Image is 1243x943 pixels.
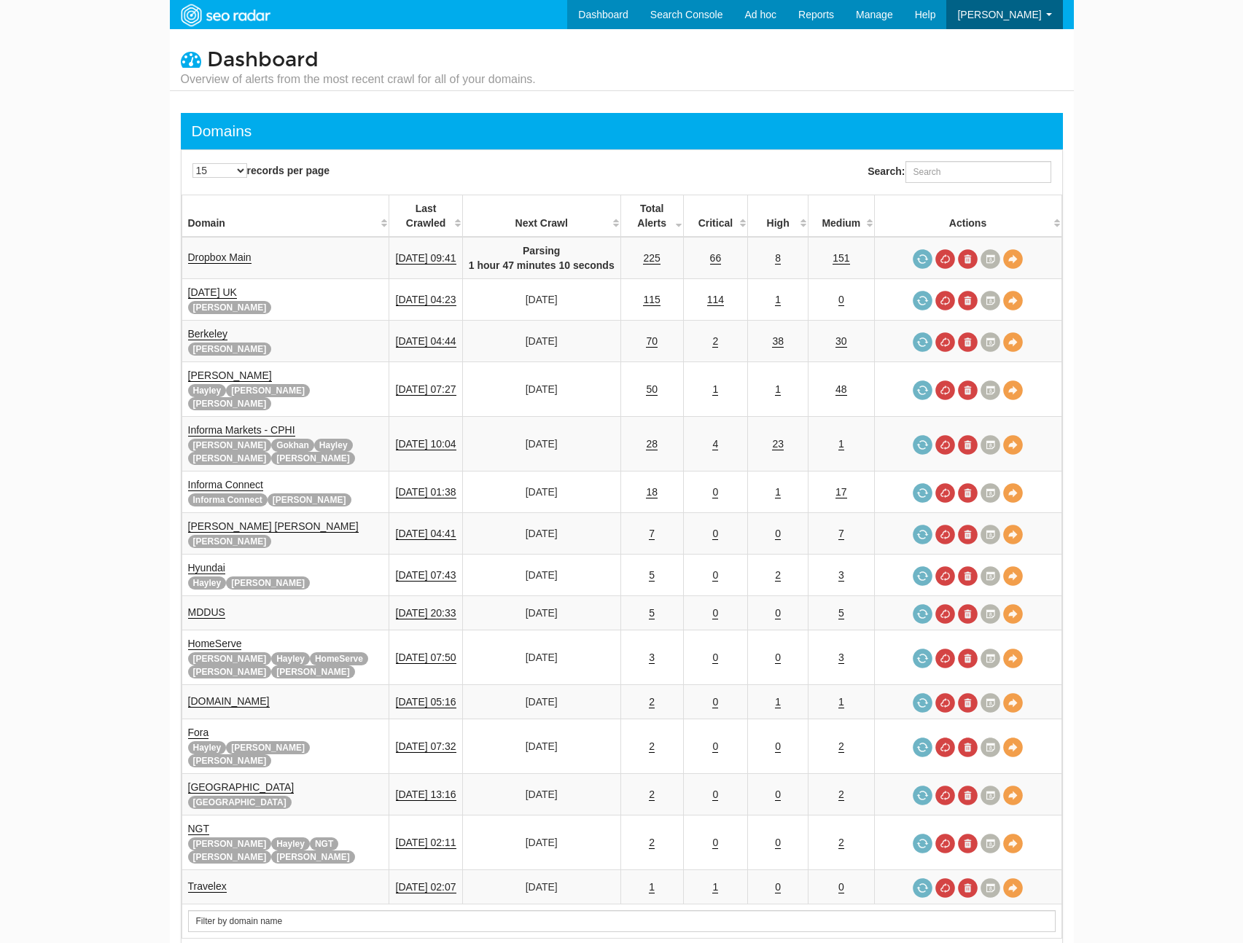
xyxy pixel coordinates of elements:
[188,638,242,650] a: HomeServe
[913,693,932,713] a: Request a crawl
[913,525,932,544] a: Request a crawl
[188,424,295,437] a: Informa Markets - CPHI
[462,195,620,238] th: Next Crawl: activate to sort column descending
[646,335,658,348] a: 70
[462,774,620,815] td: [DATE]
[935,291,955,310] a: Cancel in-progress audit
[649,740,655,753] a: 2
[913,291,932,310] a: Request a crawl
[182,195,389,238] th: Domain: activate to sort column ascending
[188,369,272,382] a: [PERSON_NAME]
[913,604,932,624] a: Request a crawl
[838,696,844,708] a: 1
[958,291,978,310] a: Delete most recent audit
[712,569,718,582] a: 0
[1003,435,1023,455] a: View Domain Overview
[188,479,264,491] a: Informa Connect
[1003,693,1023,713] a: View Domain Overview
[712,837,718,849] a: 0
[271,452,355,465] span: [PERSON_NAME]
[981,878,1000,898] a: Crawl History
[935,525,955,544] a: Cancel in-progress audit
[868,161,1051,183] label: Search:
[958,249,978,269] a: Delete most recent audit
[838,294,844,306] a: 0
[712,607,718,619] a: 0
[396,607,456,619] a: [DATE] 20:33
[935,834,955,853] a: Cancel in-progress audit
[957,9,1041,20] span: [PERSON_NAME]
[188,452,272,465] span: [PERSON_NAME]
[935,483,955,503] a: Cancel in-progress audit
[192,163,247,178] select: records per page
[798,9,834,20] span: Reports
[958,649,978,668] a: Delete most recent audit
[192,163,330,178] label: records per page
[188,286,237,299] a: [DATE] UK
[712,696,718,708] a: 0
[913,435,932,455] a: Request a crawl
[1003,249,1023,269] a: View Domain Overview
[181,71,536,87] small: Overview of alerts from the most recent crawl for all of your domains.
[683,195,748,238] th: Critical: activate to sort column descending
[271,850,355,864] span: [PERSON_NAME]
[649,607,655,619] a: 5
[396,383,456,396] a: [DATE] 07:27
[1003,291,1023,310] a: View Domain Overview
[188,796,292,809] span: [GEOGRAPHIC_DATA]
[396,569,456,582] a: [DATE] 07:43
[462,471,620,513] td: [DATE]
[913,737,932,757] a: Request a crawl
[1003,737,1023,757] a: View Domain Overview
[462,362,620,417] td: [DATE]
[462,513,620,555] td: [DATE]
[1003,566,1023,586] a: View Domain Overview
[462,555,620,596] td: [DATE]
[913,249,932,269] a: Request a crawl
[175,2,276,28] img: SEORadar
[188,695,270,708] a: [DOMAIN_NAME]
[935,604,955,624] a: Cancel in-progress audit
[775,740,781,753] a: 0
[396,837,456,849] a: [DATE] 02:11
[1003,834,1023,853] a: View Domain Overview
[271,652,310,665] span: Hayley
[271,665,355,678] span: [PERSON_NAME]
[958,332,978,352] a: Delete most recent audit
[188,301,272,314] span: [PERSON_NAME]
[981,291,1000,310] a: Crawl History
[981,483,1000,503] a: Crawl History
[935,878,955,898] a: Cancel in-progress audit
[935,435,955,455] a: Cancel in-progress audit
[913,483,932,503] a: Request a crawl
[775,252,781,265] a: 8
[188,823,210,835] a: NGT
[775,383,781,396] a: 1
[981,604,1000,624] a: Crawl History
[646,383,658,396] a: 50
[913,380,932,400] a: Request a crawl
[981,380,1000,400] a: Crawl History
[620,195,683,238] th: Total Alerts: activate to sort column ascending
[462,719,620,774] td: [DATE]
[712,740,718,753] a: 0
[396,486,456,498] a: [DATE] 01:38
[188,850,272,864] span: [PERSON_NAME]
[188,910,1056,932] input: Search
[712,438,718,450] a: 4
[1003,878,1023,898] a: View Domain Overview
[775,696,781,708] a: 1
[462,815,620,870] td: [DATE]
[188,665,272,678] span: [PERSON_NAME]
[1003,380,1023,400] a: View Domain Overview
[1003,525,1023,544] a: View Domain Overview
[748,195,808,238] th: High: activate to sort column descending
[835,335,847,348] a: 30
[310,837,338,850] span: NGT
[188,493,268,506] span: Informa Connect
[981,525,1000,544] a: Crawl History
[981,332,1000,352] a: Crawl History
[775,294,781,306] a: 1
[188,439,272,452] span: [PERSON_NAME]
[396,881,456,893] a: [DATE] 02:07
